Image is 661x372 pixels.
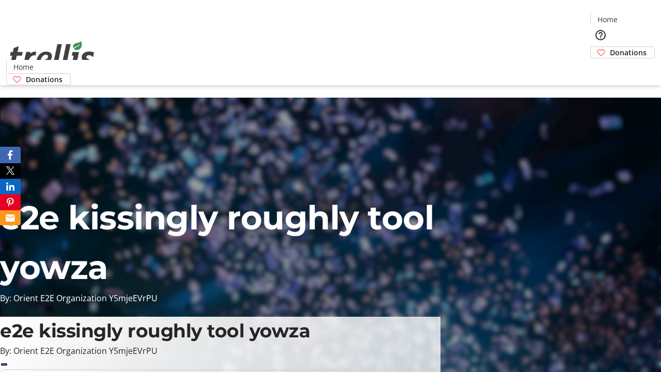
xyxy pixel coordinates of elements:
[26,74,62,85] span: Donations
[6,73,71,85] a: Donations
[591,14,624,25] a: Home
[13,61,34,72] span: Home
[597,14,618,25] span: Home
[6,30,98,82] img: Orient E2E Organization Y5mjeEVrPU's Logo
[7,61,40,72] a: Home
[590,58,611,79] button: Cart
[610,47,647,58] span: Donations
[590,47,655,58] a: Donations
[590,25,611,45] button: Help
